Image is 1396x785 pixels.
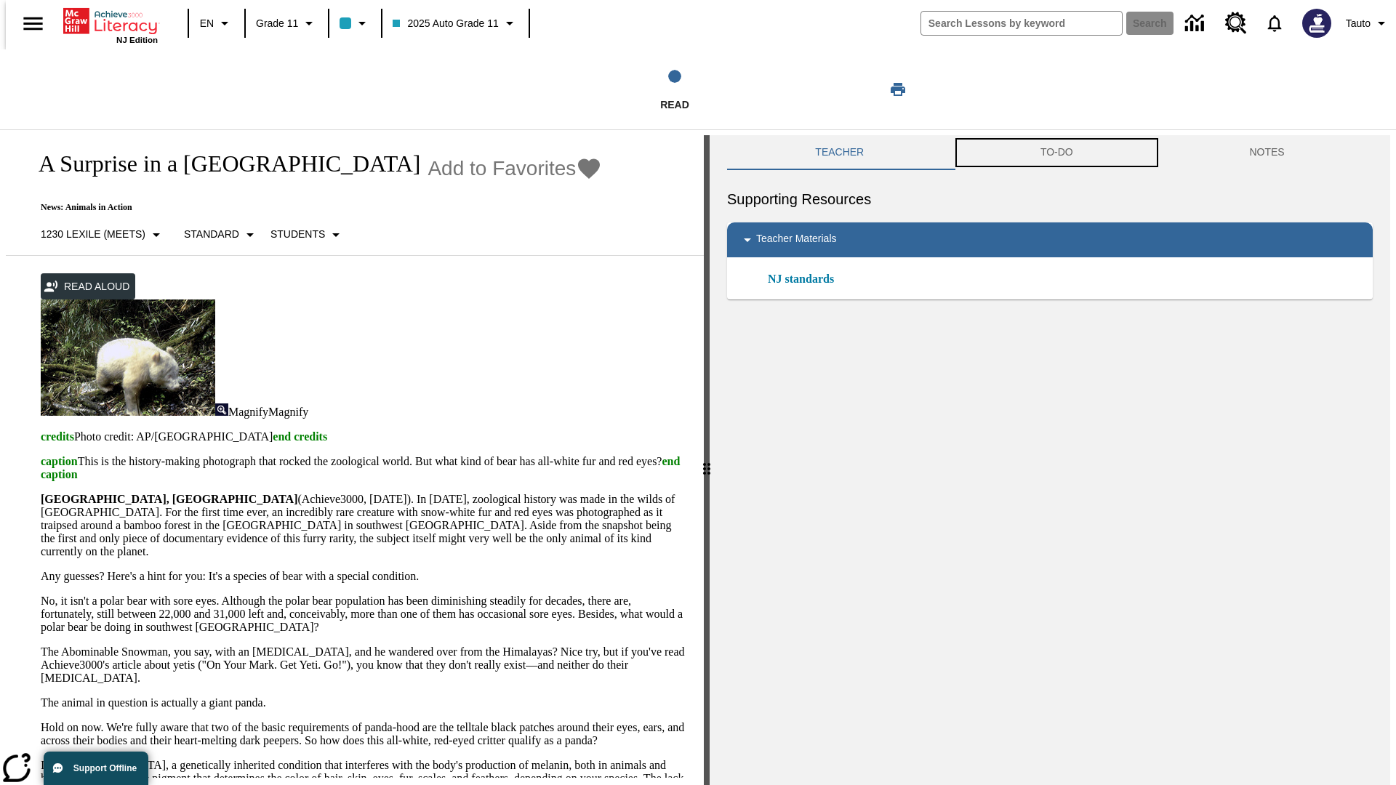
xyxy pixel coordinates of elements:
[727,222,1373,257] div: Teacher Materials
[178,222,265,248] button: Scaffolds, Standard
[41,455,680,480] span: end caption
[116,36,158,44] span: NJ Edition
[41,430,74,443] span: credits
[41,645,686,685] p: The Abominable Snowman, you say, with an [MEDICAL_DATA], and he wandered over from the Himalayas?...
[41,721,686,747] p: Hold on now. We're fully aware that two of the basic requirements of panda-hood are the telltale ...
[41,227,145,242] p: 1230 Lexile (Meets)
[875,76,921,102] button: Print
[63,5,158,44] div: Home
[1302,9,1331,38] img: Avatar
[23,150,420,177] h1: A Surprise in a [GEOGRAPHIC_DATA]
[921,12,1122,35] input: search field
[41,455,686,481] p: This is the history-making photograph that rocked the zoological world. But what kind of bear has...
[41,595,686,634] p: No, it isn't a polar bear with sore eyes. Although the polar bear population has been diminishing...
[41,430,686,443] p: Photo credit: AP/[GEOGRAPHIC_DATA]
[270,227,325,242] p: Students
[250,10,324,36] button: Grade: Grade 11, Select a grade
[1176,4,1216,44] a: Data Center
[184,227,239,242] p: Standard
[228,406,268,418] span: Magnify
[428,157,576,180] span: Add to Favorites
[727,188,1373,211] h6: Supporting Resources
[200,16,214,31] span: EN
[215,403,228,416] img: Magnify
[44,752,148,785] button: Support Offline
[268,406,308,418] span: Magnify
[727,135,1373,170] div: Instructional Panel Tabs
[952,135,1162,170] button: TO-DO
[1346,16,1371,31] span: Tauto
[1161,135,1373,170] button: NOTES
[256,16,298,31] span: Grade 11
[704,135,710,785] div: Press Enter or Spacebar and then press right and left arrow keys to move the slider
[73,763,137,773] span: Support Offline
[1340,10,1396,36] button: Profile/Settings
[41,696,686,709] p: The animal in question is actually a giant panda.
[12,2,55,45] button: Open side menu
[41,493,686,558] p: (Achieve3000, [DATE]). In [DATE], zoological history was made in the wilds of [GEOGRAPHIC_DATA]. ...
[660,99,689,110] span: Read
[756,231,837,249] p: Teacher Materials
[768,270,843,288] a: NJ standards
[334,10,377,36] button: Class color is light blue. Change class color
[41,455,78,467] span: caption
[710,135,1390,785] div: activity
[41,273,135,300] button: Read Aloud
[35,222,171,248] button: Select Lexile, 1230 Lexile (Meets)
[1293,4,1340,42] button: Select a new avatar
[41,299,215,416] img: albino pandas in China are sometimes mistaken for polar bears
[41,493,297,505] strong: [GEOGRAPHIC_DATA], [GEOGRAPHIC_DATA]
[393,16,498,31] span: 2025 Auto Grade 11
[41,570,686,583] p: Any guesses? Here's a hint for you: It's a species of bear with a special condition.
[273,430,327,443] span: end credits
[1256,4,1293,42] a: Notifications
[6,135,704,778] div: reading
[387,10,523,36] button: Class: 2025 Auto Grade 11, Select your class
[193,10,240,36] button: Language: EN, Select a language
[486,49,863,129] button: Read step 1 of 1
[428,156,602,181] button: Add to Favorites - A Surprise in a Bamboo Forest
[1216,4,1256,43] a: Resource Center, Will open in new tab
[23,202,602,213] p: News: Animals in Action
[727,135,952,170] button: Teacher
[265,222,350,248] button: Select Student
